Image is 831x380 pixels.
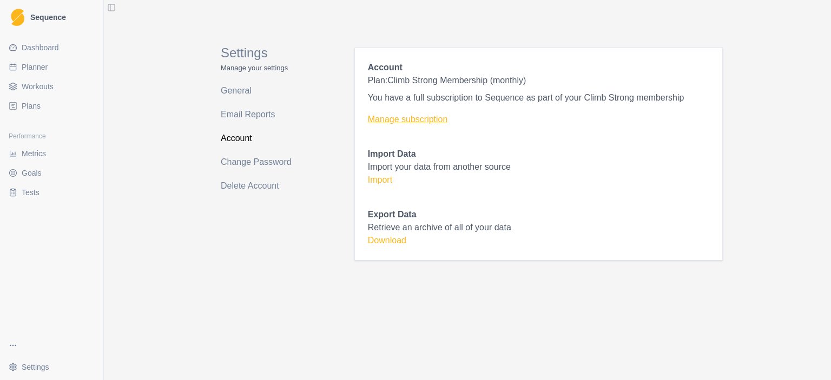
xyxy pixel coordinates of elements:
[368,175,392,184] a: Import
[4,78,99,95] a: Workouts
[368,91,709,104] p: You have a full subscription to Sequence as part of your Climb Strong membership
[22,42,59,53] span: Dashboard
[221,177,307,195] a: Delete Account
[221,106,307,123] a: Email Reports
[22,101,41,111] span: Plans
[4,184,99,201] a: Tests
[368,113,709,126] a: Manage subscription
[368,161,709,174] p: Import your data from another source
[368,148,709,161] p: Import Data
[4,4,99,30] a: LogoSequence
[22,62,48,72] span: Planner
[221,63,307,74] p: Manage your settings
[368,74,709,87] p: Plan: Climb Strong Membership (monthly)
[22,187,39,198] span: Tests
[368,221,709,234] p: Retrieve an archive of all of your data
[368,236,406,245] a: Download
[221,82,307,99] a: General
[4,39,99,56] a: Dashboard
[368,61,709,74] p: Account
[4,58,99,76] a: Planner
[4,97,99,115] a: Plans
[22,168,42,178] span: Goals
[30,14,66,21] span: Sequence
[4,145,99,162] a: Metrics
[4,164,99,182] a: Goals
[221,43,307,63] p: Settings
[221,130,307,147] a: Account
[11,9,24,26] img: Logo
[22,81,54,92] span: Workouts
[221,154,307,171] a: Change Password
[368,208,709,221] p: Export Data
[22,148,46,159] span: Metrics
[4,128,99,145] div: Performance
[4,358,99,376] button: Settings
